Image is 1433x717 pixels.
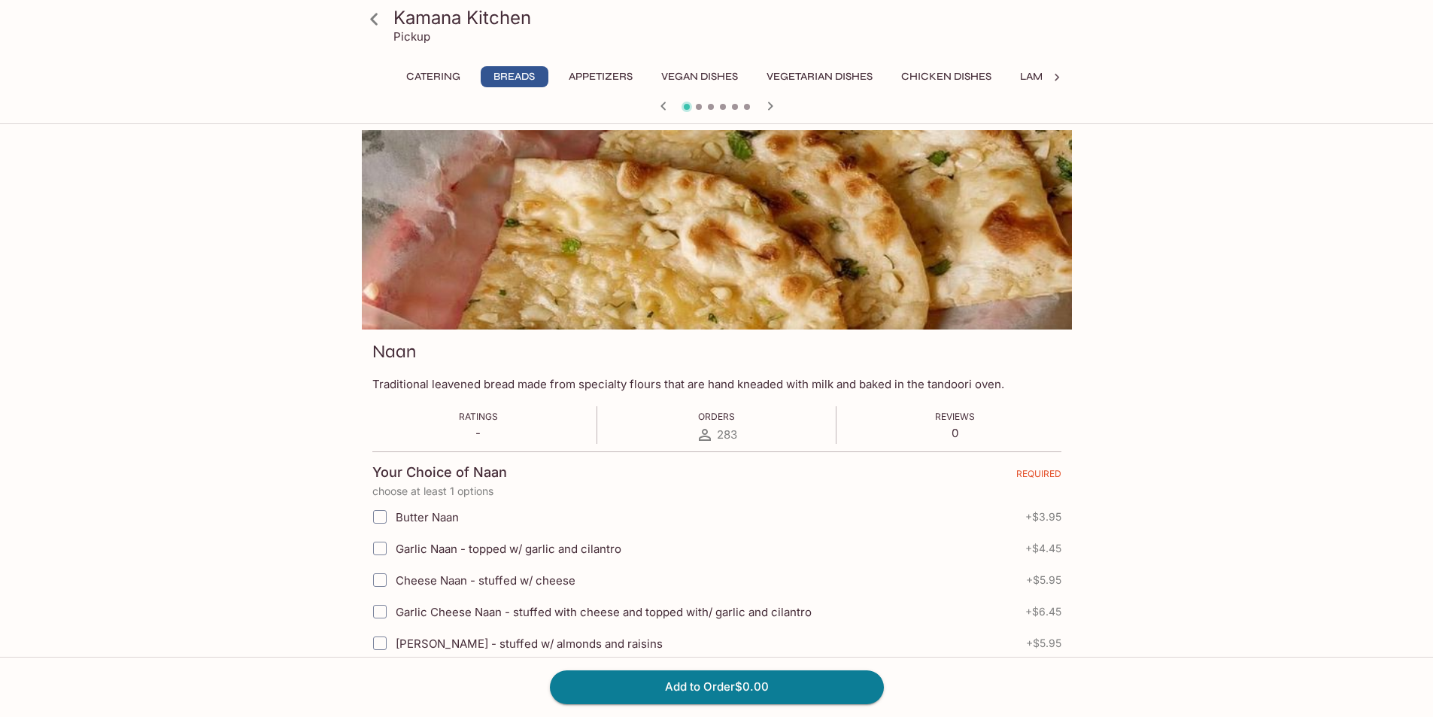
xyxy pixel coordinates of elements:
[362,130,1072,330] div: Naan
[396,542,621,556] span: Garlic Naan - topped w/ garlic and cilantro
[372,377,1061,391] p: Traditional leavened bread made from specialty flours that are hand kneaded with milk and baked i...
[1026,637,1061,649] span: + $5.95
[550,670,884,703] button: Add to Order$0.00
[372,485,1061,497] p: choose at least 1 options
[396,636,663,651] span: [PERSON_NAME] - stuffed w/ almonds and raisins
[396,510,459,524] span: Butter Naan
[698,411,735,422] span: Orders
[1025,511,1061,523] span: + $3.95
[1026,574,1061,586] span: + $5.95
[935,411,975,422] span: Reviews
[717,427,737,442] span: 283
[372,464,507,481] h4: Your Choice of Naan
[459,411,498,422] span: Ratings
[396,573,575,588] span: Cheese Naan - stuffed w/ cheese
[396,605,812,619] span: Garlic Cheese Naan - stuffed with cheese and topped with/ garlic and cilantro
[1025,606,1061,618] span: + $6.45
[398,66,469,87] button: Catering
[758,66,881,87] button: Vegetarian Dishes
[1016,468,1061,485] span: REQUIRED
[393,29,430,44] p: Pickup
[459,426,498,440] p: -
[1012,66,1098,87] button: Lamb Dishes
[372,340,416,363] h3: Naan
[935,426,975,440] p: 0
[560,66,641,87] button: Appetizers
[1025,542,1061,554] span: + $4.45
[481,66,548,87] button: Breads
[393,6,1066,29] h3: Kamana Kitchen
[893,66,1000,87] button: Chicken Dishes
[653,66,746,87] button: Vegan Dishes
